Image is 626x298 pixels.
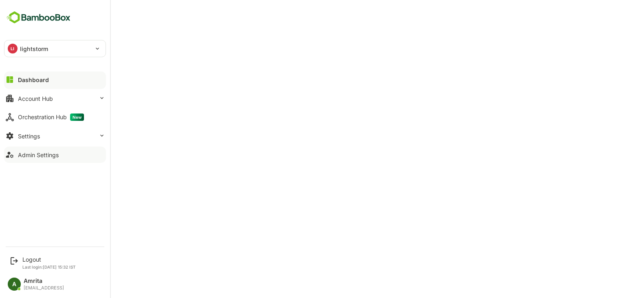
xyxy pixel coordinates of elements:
[18,95,53,102] div: Account Hub
[18,76,49,83] div: Dashboard
[18,113,84,121] div: Orchestration Hub
[4,90,106,107] button: Account Hub
[8,44,18,53] div: LI
[4,147,106,163] button: Admin Settings
[24,278,64,285] div: Amrita
[8,278,21,291] div: A
[4,128,106,144] button: Settings
[70,113,84,121] span: New
[4,71,106,88] button: Dashboard
[4,109,106,125] button: Orchestration HubNew
[22,265,76,269] p: Last login: [DATE] 15:32 IST
[4,10,73,25] img: BambooboxFullLogoMark.5f36c76dfaba33ec1ec1367b70bb1252.svg
[24,285,64,291] div: [EMAIL_ADDRESS]
[20,44,48,53] p: lightstorm
[18,151,59,158] div: Admin Settings
[18,133,40,140] div: Settings
[22,256,76,263] div: Logout
[4,40,106,57] div: LIlightstorm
